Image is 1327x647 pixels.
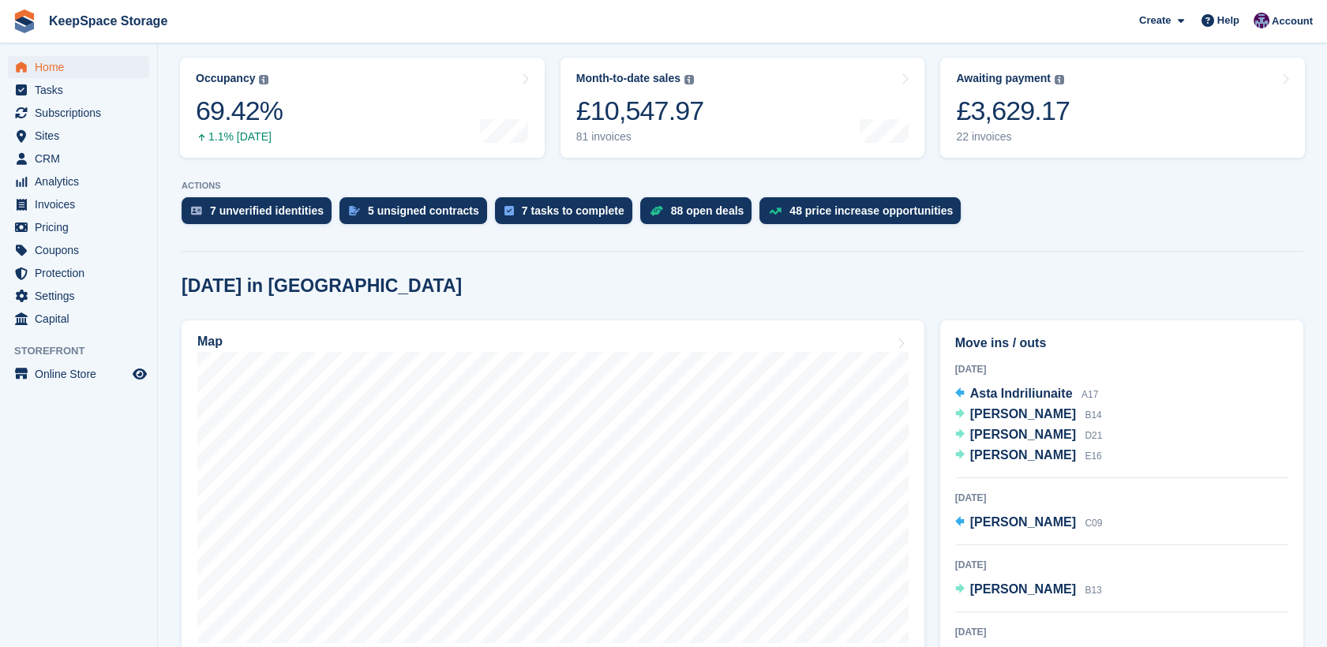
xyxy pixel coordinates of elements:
[35,193,129,215] span: Invoices
[955,513,1103,533] a: [PERSON_NAME] C09
[180,58,545,158] a: Occupancy 69.42% 1.1% [DATE]
[940,58,1305,158] a: Awaiting payment £3,629.17 22 invoices
[8,239,149,261] a: menu
[560,58,925,158] a: Month-to-date sales £10,547.97 81 invoices
[197,335,223,349] h2: Map
[35,102,129,124] span: Subscriptions
[35,239,129,261] span: Coupons
[130,365,149,383] a: Preview store
[684,75,694,84] img: icon-info-grey-7440780725fd019a000dd9b08b2336e03edf1995a4989e88bcd33f0948082b44.svg
[1055,75,1064,84] img: icon-info-grey-7440780725fd019a000dd9b08b2336e03edf1995a4989e88bcd33f0948082b44.svg
[8,363,149,385] a: menu
[970,387,1073,400] span: Asta Indriliunaite
[970,407,1076,421] span: [PERSON_NAME]
[339,197,495,232] a: 5 unsigned contracts
[1139,13,1171,28] span: Create
[35,216,129,238] span: Pricing
[955,625,1288,639] div: [DATE]
[35,79,129,101] span: Tasks
[8,102,149,124] a: menu
[955,558,1288,572] div: [DATE]
[576,130,704,144] div: 81 invoices
[368,204,479,217] div: 5 unsigned contracts
[259,75,268,84] img: icon-info-grey-7440780725fd019a000dd9b08b2336e03edf1995a4989e88bcd33f0948082b44.svg
[35,125,129,147] span: Sites
[1085,451,1101,462] span: E16
[14,343,157,359] span: Storefront
[955,384,1099,405] a: Asta Indriliunaite A17
[495,197,640,232] a: 7 tasks to complete
[8,170,149,193] a: menu
[182,275,462,297] h2: [DATE] in [GEOGRAPHIC_DATA]
[970,448,1076,462] span: [PERSON_NAME]
[35,285,129,307] span: Settings
[650,205,663,216] img: deal-1b604bf984904fb50ccaf53a9ad4b4a5d6e5aea283cecdc64d6e3604feb123c2.svg
[8,56,149,78] a: menu
[35,308,129,330] span: Capital
[956,72,1051,85] div: Awaiting payment
[8,216,149,238] a: menu
[8,148,149,170] a: menu
[8,125,149,147] a: menu
[955,334,1288,353] h2: Move ins / outs
[789,204,953,217] div: 48 price increase opportunities
[1085,430,1102,441] span: D21
[35,262,129,284] span: Protection
[196,130,283,144] div: 1.1% [DATE]
[522,204,624,217] div: 7 tasks to complete
[35,56,129,78] span: Home
[8,262,149,284] a: menu
[1085,518,1102,529] span: C09
[196,72,255,85] div: Occupancy
[955,425,1103,446] a: [PERSON_NAME] D21
[1272,13,1313,29] span: Account
[349,206,360,215] img: contract_signature_icon-13c848040528278c33f63329250d36e43548de30e8caae1d1a13099fd9432cc5.svg
[970,515,1076,529] span: [PERSON_NAME]
[191,206,202,215] img: verify_identity-adf6edd0f0f0b5bbfe63781bf79b02c33cf7c696d77639b501bdc392416b5a36.svg
[8,79,149,101] a: menu
[35,170,129,193] span: Analytics
[759,197,969,232] a: 48 price increase opportunities
[956,95,1070,127] div: £3,629.17
[1085,585,1101,596] span: B13
[970,582,1076,596] span: [PERSON_NAME]
[8,308,149,330] a: menu
[1081,389,1098,400] span: A17
[35,148,129,170] span: CRM
[970,428,1076,441] span: [PERSON_NAME]
[956,130,1070,144] div: 22 invoices
[576,72,680,85] div: Month-to-date sales
[955,405,1102,425] a: [PERSON_NAME] B14
[955,362,1288,376] div: [DATE]
[8,193,149,215] a: menu
[182,181,1303,191] p: ACTIONS
[955,491,1288,505] div: [DATE]
[1085,410,1101,421] span: B14
[13,9,36,33] img: stora-icon-8386f47178a22dfd0bd8f6a31ec36ba5ce8667c1dd55bd0f319d3a0aa187defe.svg
[35,363,129,385] span: Online Store
[769,208,782,215] img: price_increase_opportunities-93ffe204e8149a01c8c9dc8f82e8f89637d9d84a8eef4429ea346261dce0b2c0.svg
[210,204,324,217] div: 7 unverified identities
[955,446,1102,466] a: [PERSON_NAME] E16
[671,204,744,217] div: 88 open deals
[182,197,339,232] a: 7 unverified identities
[640,197,760,232] a: 88 open deals
[1217,13,1239,28] span: Help
[8,285,149,307] a: menu
[43,8,174,34] a: KeepSpace Storage
[196,95,283,127] div: 69.42%
[1254,13,1269,28] img: Charlotte Jobling
[576,95,704,127] div: £10,547.97
[504,206,514,215] img: task-75834270c22a3079a89374b754ae025e5fb1db73e45f91037f5363f120a921f8.svg
[955,580,1102,600] a: [PERSON_NAME] B13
